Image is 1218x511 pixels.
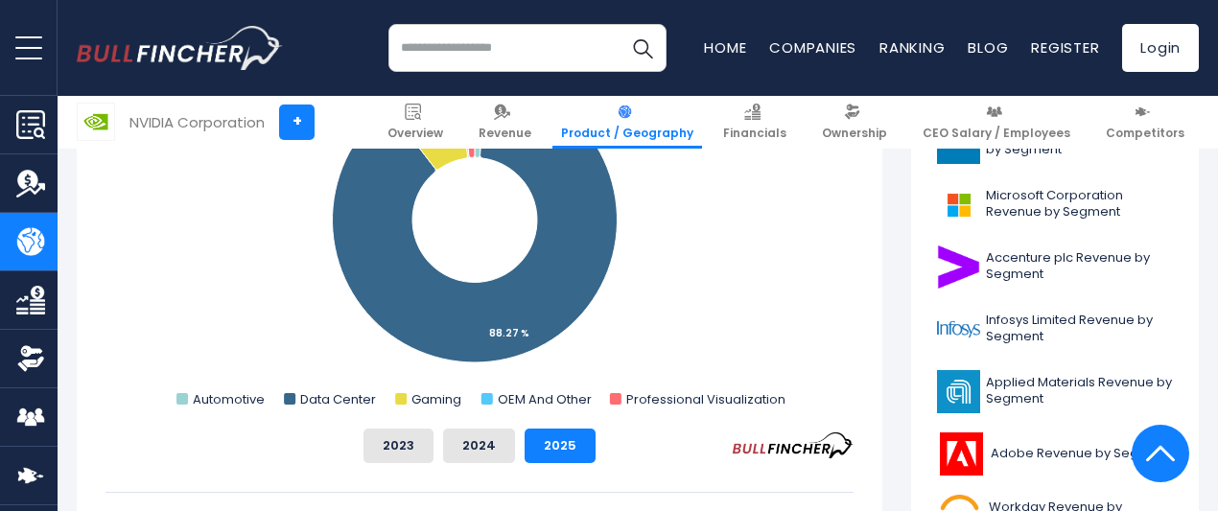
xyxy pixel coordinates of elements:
[387,126,443,141] span: Overview
[77,26,283,70] a: Go to homepage
[925,303,1184,356] a: Infosys Limited Revenue by Segment
[78,104,114,140] img: NVDA logo
[626,390,785,408] text: Professional Visualization
[411,390,461,408] text: Gaming
[16,344,45,373] img: Ownership
[1122,24,1199,72] a: Login
[470,96,540,149] a: Revenue
[1031,37,1099,58] a: Register
[479,126,531,141] span: Revenue
[925,241,1184,293] a: Accenture plc Revenue by Segment
[714,96,795,149] a: Financials
[279,105,315,140] a: +
[937,370,980,413] img: AMAT logo
[704,37,746,58] a: Home
[991,446,1171,462] span: Adobe Revenue by Segment
[77,26,283,70] img: bullfincher logo
[443,429,515,463] button: 2024
[925,178,1184,231] a: Microsoft Corporation Revenue by Segment
[129,111,265,133] div: NVIDIA Corporation
[822,126,887,141] span: Ownership
[723,126,786,141] span: Financials
[879,37,945,58] a: Ranking
[489,326,529,340] tspan: 88.27 %
[925,365,1184,418] a: Applied Materials Revenue by Segment
[1106,126,1184,141] span: Competitors
[968,37,1008,58] a: Blog
[561,126,693,141] span: Product / Geography
[937,245,980,289] img: ACN logo
[498,390,592,408] text: OEM And Other
[619,24,667,72] button: Search
[914,96,1079,149] a: CEO Salary / Employees
[813,96,896,149] a: Ownership
[552,96,702,149] a: Product / Geography
[769,37,856,58] a: Companies
[923,126,1070,141] span: CEO Salary / Employees
[986,126,1173,158] span: Dell Technologies Revenue by Segment
[379,96,452,149] a: Overview
[937,183,980,226] img: MSFT logo
[525,429,596,463] button: 2025
[193,390,265,408] text: Automotive
[1097,96,1193,149] a: Competitors
[925,428,1184,480] a: Adobe Revenue by Segment
[986,188,1173,221] span: Microsoft Corporation Revenue by Segment
[986,250,1173,283] span: Accenture plc Revenue by Segment
[937,308,980,351] img: INFY logo
[300,390,376,408] text: Data Center
[986,313,1173,345] span: Infosys Limited Revenue by Segment
[105,30,854,413] svg: NVIDIA Corporation's Revenue Share by Segment
[986,375,1173,407] span: Applied Materials Revenue by Segment
[937,432,985,476] img: ADBE logo
[363,429,433,463] button: 2023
